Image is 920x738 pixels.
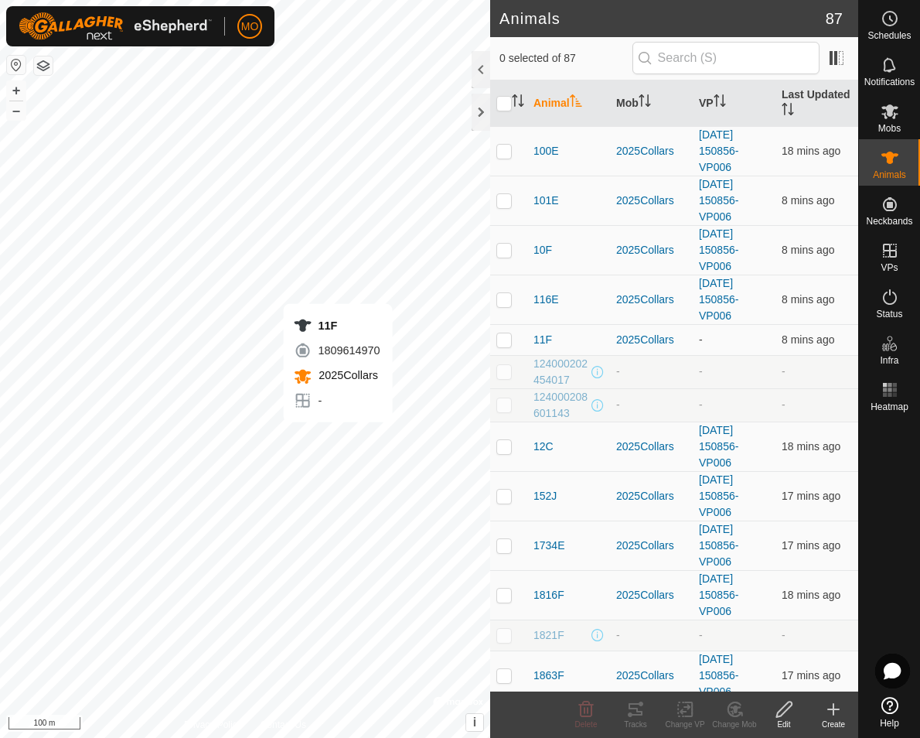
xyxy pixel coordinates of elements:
[616,193,687,209] div: 2025Collars
[699,629,703,641] app-display-virtual-paddock-transition: -
[466,714,483,731] button: i
[782,105,794,118] p-sorticon: Activate to sort
[533,143,559,159] span: 100E
[616,332,687,348] div: 2025Collars
[782,145,840,157] span: 20 Aug 2025, 11:36 am
[782,539,840,552] span: 20 Aug 2025, 11:36 am
[616,439,687,455] div: 2025Collars
[533,488,557,504] span: 152J
[570,97,582,109] p-sorticon: Activate to sort
[616,242,687,258] div: 2025Collars
[809,719,858,730] div: Create
[699,365,703,378] app-display-virtual-paddock-transition: -
[699,424,738,469] a: [DATE] 150856-VP006
[533,668,564,684] span: 1863F
[616,397,687,413] div: -
[880,356,898,365] span: Infra
[610,80,693,127] th: Mob
[315,369,378,381] span: 2025Collars
[616,668,687,684] div: 2025Collars
[616,488,687,504] div: 2025Collars
[782,333,834,346] span: 20 Aug 2025, 11:45 am
[261,718,306,732] a: Contact Us
[616,627,687,644] div: -
[616,292,687,308] div: 2025Collars
[867,31,911,40] span: Schedules
[782,194,834,207] span: 20 Aug 2025, 11:45 am
[293,316,380,335] div: 11F
[533,587,564,603] span: 1816F
[699,128,738,173] a: [DATE] 150856-VP006
[533,627,564,644] span: 1821F
[512,97,524,109] p-sorticon: Activate to sort
[864,77,915,87] span: Notifications
[7,101,26,120] button: –
[782,589,840,601] span: 20 Aug 2025, 11:36 am
[881,263,898,272] span: VPs
[533,332,552,348] span: 11F
[699,227,738,272] a: [DATE] 150856-VP006
[699,473,738,518] a: [DATE] 150856-VP006
[34,56,53,75] button: Map Layers
[880,719,899,728] span: Help
[699,398,703,411] app-display-virtual-paddock-transition: -
[533,389,588,422] span: 124000208601143
[241,19,259,35] span: MO
[533,538,564,554] span: 1734E
[616,364,687,380] div: -
[782,629,785,641] span: -
[866,217,912,226] span: Neckbands
[533,242,552,258] span: 10F
[710,719,759,730] div: Change Mob
[782,669,840,682] span: 20 Aug 2025, 11:36 am
[616,143,687,159] div: 2025Collars
[782,398,785,411] span: -
[699,178,738,223] a: [DATE] 150856-VP006
[782,440,840,453] span: 20 Aug 2025, 11:36 am
[7,56,26,74] button: Reset Map
[699,523,738,568] a: [DATE] 150856-VP006
[527,80,610,127] th: Animal
[859,691,920,734] a: Help
[782,293,834,306] span: 20 Aug 2025, 11:45 am
[533,292,559,308] span: 116E
[499,50,632,67] span: 0 selected of 87
[7,81,26,100] button: +
[759,719,809,730] div: Edit
[699,653,738,698] a: [DATE] 150856-VP006
[782,490,840,502] span: 20 Aug 2025, 11:36 am
[775,80,858,127] th: Last Updated
[632,42,819,74] input: Search (S)
[616,587,687,603] div: 2025Collars
[19,12,212,40] img: Gallagher Logo
[293,341,380,360] div: 1809614970
[660,719,710,730] div: Change VP
[575,720,598,729] span: Delete
[533,439,554,455] span: 12C
[699,333,703,346] app-display-virtual-paddock-transition: -
[714,97,726,109] p-sorticon: Activate to sort
[499,9,826,28] h2: Animals
[826,7,843,30] span: 87
[782,244,834,256] span: 20 Aug 2025, 11:45 am
[611,719,660,730] div: Tracks
[878,124,901,133] span: Mobs
[616,538,687,554] div: 2025Collars
[693,80,775,127] th: VP
[873,170,906,179] span: Animals
[782,365,785,378] span: -
[184,718,242,732] a: Privacy Policy
[699,277,738,322] a: [DATE] 150856-VP006
[533,356,588,388] span: 124000202454017
[876,309,902,319] span: Status
[871,402,908,412] span: Heatmap
[473,716,476,729] span: i
[699,572,738,617] a: [DATE] 150856-VP006
[533,193,559,209] span: 101E
[293,391,380,410] div: -
[639,97,651,109] p-sorticon: Activate to sort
